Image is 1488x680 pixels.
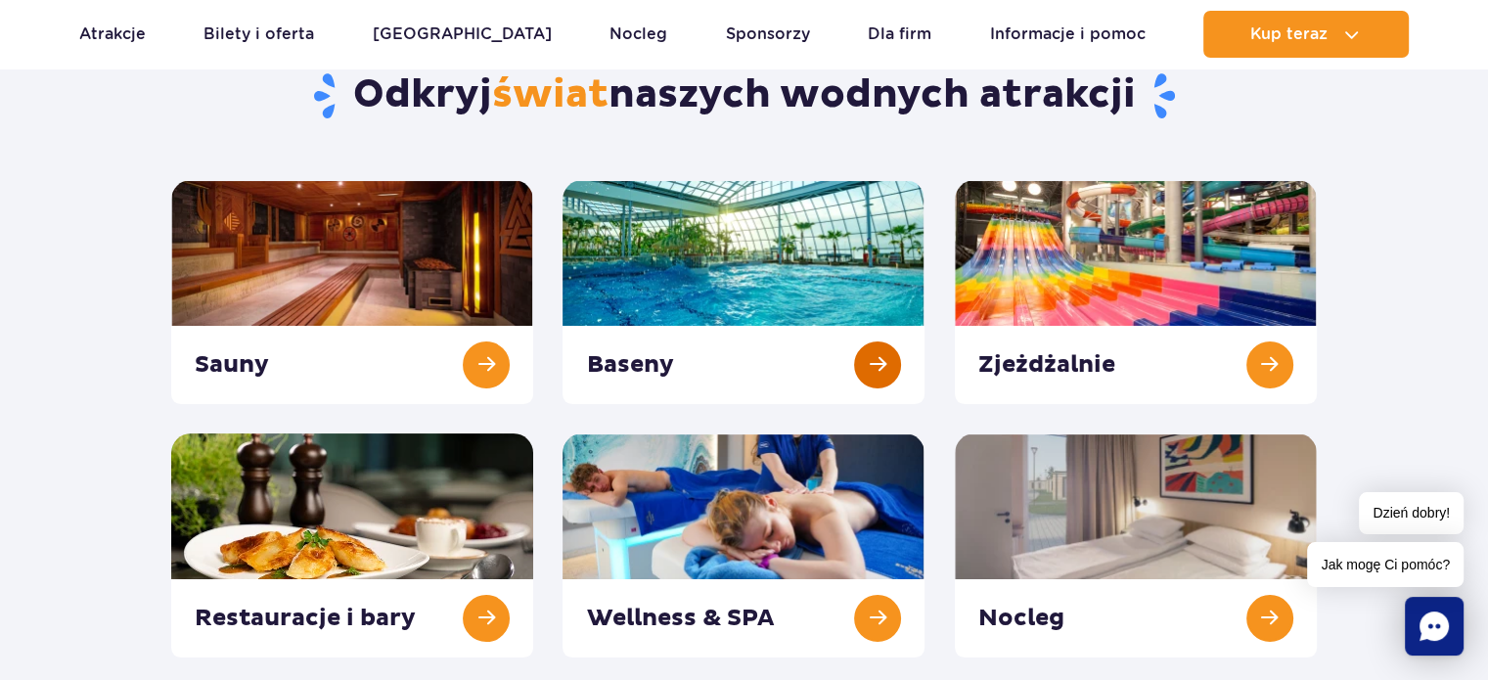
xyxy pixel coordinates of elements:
a: Nocleg [609,11,667,58]
span: Jak mogę Ci pomóc? [1307,542,1464,587]
button: Kup teraz [1203,11,1409,58]
a: [GEOGRAPHIC_DATA] [373,11,552,58]
div: Chat [1405,597,1464,656]
span: Dzień dobry! [1359,492,1464,534]
a: Informacje i pomoc [990,11,1146,58]
a: Dla firm [868,11,931,58]
a: Sponsorzy [726,11,810,58]
span: Kup teraz [1250,25,1328,43]
h1: Odkryj naszych wodnych atrakcji [171,70,1317,121]
a: Atrakcje [79,11,146,58]
a: Bilety i oferta [203,11,314,58]
span: świat [492,70,609,119]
